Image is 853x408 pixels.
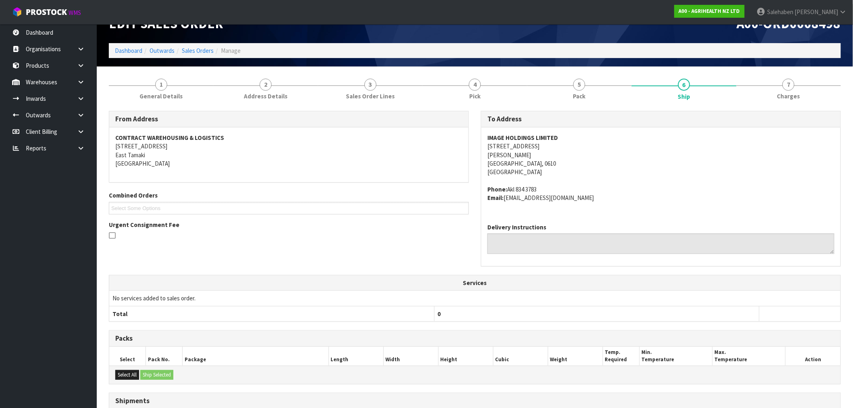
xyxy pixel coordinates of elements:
th: Pack No. [146,347,183,366]
a: Outwards [150,47,175,54]
span: 5 [573,79,585,91]
span: 4 [469,79,481,91]
h3: Shipments [115,397,834,405]
th: Min. Temperature [639,347,712,366]
span: 0 [438,310,441,318]
th: Length [329,347,383,366]
th: Package [182,347,329,366]
td: No services added to sales order. [109,291,841,306]
th: Action [786,347,841,366]
span: ProStock [26,7,67,17]
strong: IMAGE HOLDINGS LIMITED [487,134,558,142]
th: Cubic [493,347,548,366]
th: Max. Temperature [713,347,786,366]
address: [STREET_ADDRESS] [PERSON_NAME] [GEOGRAPHIC_DATA], 0610 [GEOGRAPHIC_DATA] [487,133,834,177]
span: 7 [782,79,795,91]
a: Dashboard [115,47,142,54]
span: 3 [364,79,377,91]
th: Services [109,275,841,291]
h3: From Address [115,115,462,123]
strong: email [487,194,503,202]
label: Delivery Instructions [487,223,546,231]
span: 6 [678,79,690,91]
label: Combined Orders [109,191,158,200]
span: Salehaben [767,8,793,16]
span: Ship [678,92,690,101]
th: Height [438,347,493,366]
th: Total [109,306,434,321]
img: cube-alt.png [12,7,22,17]
button: Ship Selected [140,370,173,380]
th: Weight [548,347,603,366]
th: Select [109,347,146,366]
a: A00 - AGRIHEALTH NZ LTD [674,5,745,18]
span: Pick [469,92,481,100]
strong: CONTRACT WAREHOUSING & LOGISTICS [115,134,224,142]
span: Sales Order Lines [346,92,395,100]
span: [PERSON_NAME] [795,8,838,16]
a: Sales Orders [182,47,214,54]
span: Charges [777,92,800,100]
h3: Packs [115,335,834,342]
span: Address Details [244,92,287,100]
th: Width [383,347,438,366]
small: WMS [69,9,81,17]
label: Urgent Consignment Fee [109,221,179,229]
span: 1 [155,79,167,91]
button: Select All [115,370,139,380]
span: 2 [260,79,272,91]
span: Manage [221,47,241,54]
strong: A00 - AGRIHEALTH NZ LTD [679,8,740,15]
h3: To Address [487,115,834,123]
address: Akl 834 3783 [EMAIL_ADDRESS][DOMAIN_NAME] [487,185,834,202]
span: Pack [573,92,586,100]
span: General Details [139,92,183,100]
strong: phone [487,185,507,193]
th: Temp. Required [603,347,639,366]
address: [STREET_ADDRESS] East Tamaki [GEOGRAPHIC_DATA] [115,133,462,168]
